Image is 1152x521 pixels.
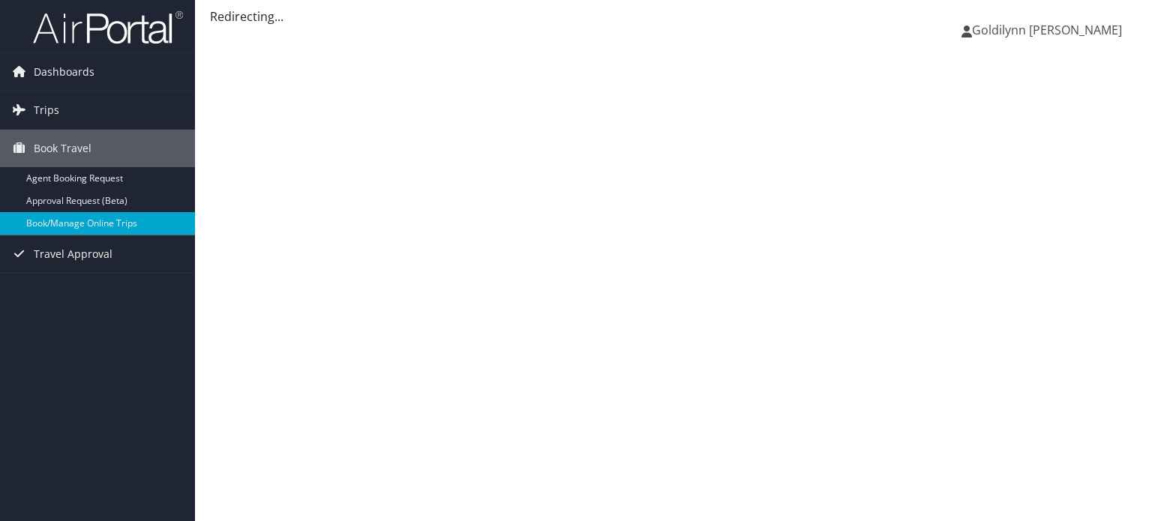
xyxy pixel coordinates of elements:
[34,235,112,273] span: Travel Approval
[961,7,1137,52] a: Goldilynn [PERSON_NAME]
[34,53,94,91] span: Dashboards
[972,22,1122,38] span: Goldilynn [PERSON_NAME]
[34,91,59,129] span: Trips
[34,130,91,167] span: Book Travel
[210,7,1137,25] div: Redirecting...
[33,10,183,45] img: airportal-logo.png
